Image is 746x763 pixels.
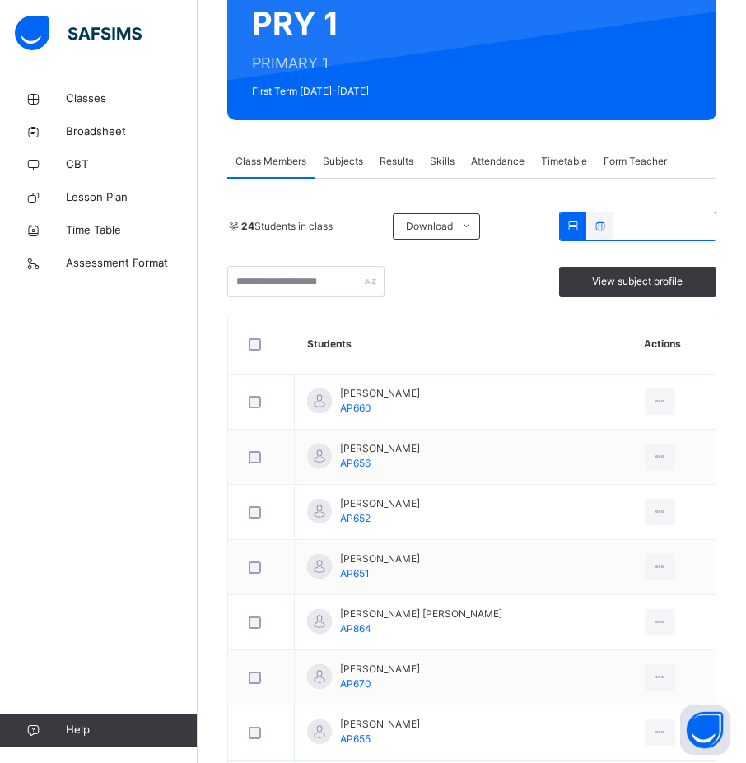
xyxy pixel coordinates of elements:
span: [PERSON_NAME] [340,551,420,566]
th: Actions [632,314,716,375]
b: 24 [241,220,254,232]
span: [PERSON_NAME] [340,441,420,456]
span: [PERSON_NAME] [340,496,420,511]
span: AP655 [340,733,371,745]
span: Lesson Plan [66,189,198,206]
span: [PERSON_NAME] [340,717,420,732]
img: safsims [15,16,142,50]
span: [PERSON_NAME] [PERSON_NAME] [340,607,502,621]
span: Broadsheet [66,123,198,140]
span: First Term [DATE]-[DATE] [252,84,376,99]
span: Form Teacher [604,154,667,169]
span: AP651 [340,567,370,579]
span: AP864 [340,622,371,635]
span: Download [406,219,453,234]
span: Timetable [541,154,587,169]
th: Students [295,314,632,375]
span: Skills [430,154,455,169]
button: Open asap [680,705,730,755]
span: AP670 [340,677,371,690]
span: Results [380,154,413,169]
span: Subjects [323,154,363,169]
span: Attendance [471,154,525,169]
span: AP656 [340,457,371,469]
span: Class Members [235,154,306,169]
span: Classes [66,91,198,107]
span: [PERSON_NAME] [340,662,420,677]
span: Time Table [66,222,198,239]
span: AP652 [340,512,371,524]
span: CBT [66,156,198,173]
span: View subject profile [592,274,683,289]
span: AP660 [340,402,371,414]
span: [PERSON_NAME] [340,386,420,401]
span: Students in class [241,219,333,234]
span: Help [66,722,197,738]
span: Assessment Format [66,255,198,272]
